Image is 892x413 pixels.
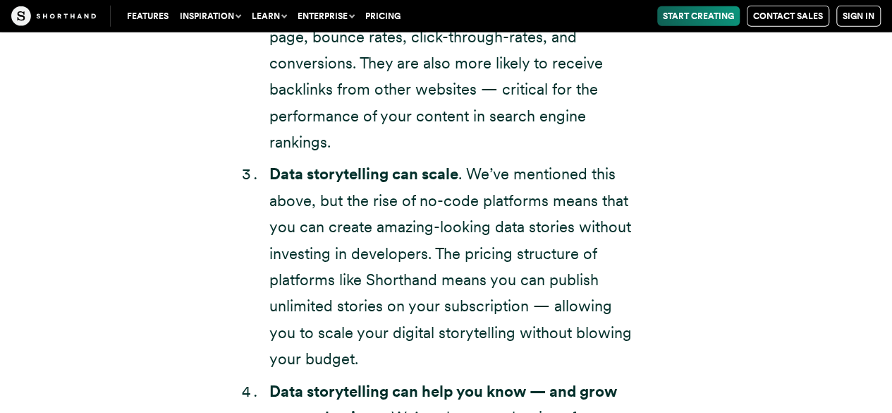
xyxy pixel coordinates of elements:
strong: Data storytelling can scale [269,164,458,183]
a: Contact Sales [747,6,829,27]
li: . We’ve mentioned this above, but the rise of no-code platforms means that you can create amazing... [269,161,637,372]
button: Enterprise [292,6,360,26]
button: Learn [246,6,292,26]
a: Sign in [836,6,881,27]
a: Features [121,6,174,26]
a: Start Creating [657,6,740,26]
img: The Craft [11,6,96,26]
button: Inspiration [174,6,246,26]
a: Pricing [360,6,406,26]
